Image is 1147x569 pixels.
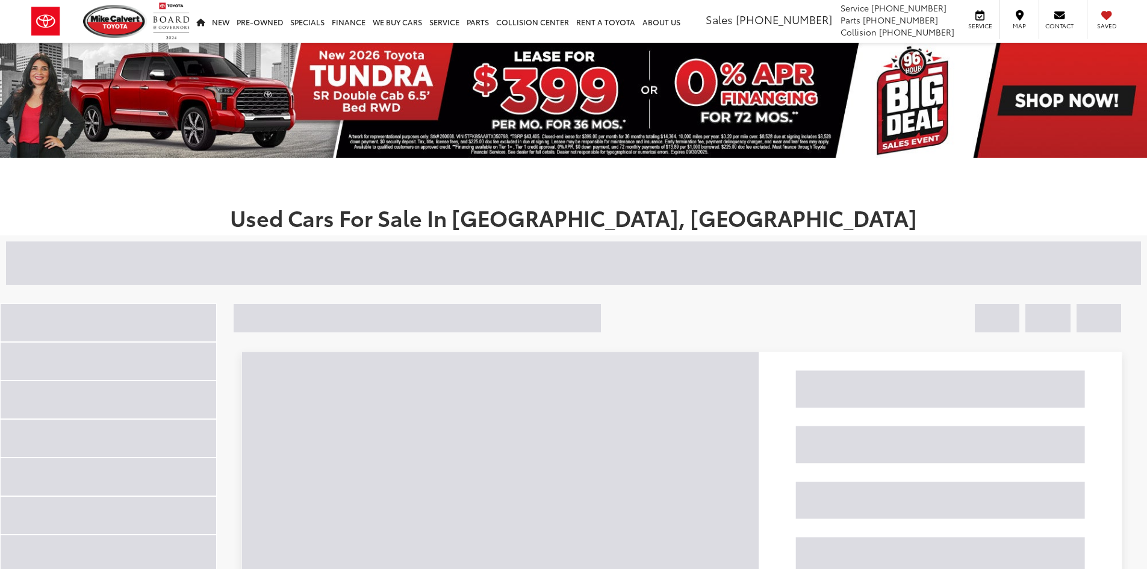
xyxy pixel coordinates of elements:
span: Sales [706,11,733,27]
span: Service [841,2,869,14]
span: Map [1006,22,1033,30]
img: Mike Calvert Toyota [83,5,147,38]
span: Parts [841,14,860,26]
span: Service [966,22,993,30]
span: [PHONE_NUMBER] [863,14,938,26]
span: [PHONE_NUMBER] [879,26,954,38]
span: Saved [1093,22,1120,30]
span: Contact [1045,22,1074,30]
span: [PHONE_NUMBER] [736,11,832,27]
span: [PHONE_NUMBER] [871,2,947,14]
span: Collision [841,26,877,38]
